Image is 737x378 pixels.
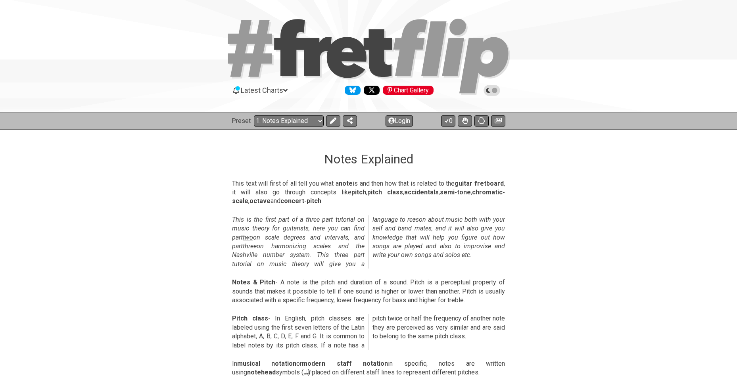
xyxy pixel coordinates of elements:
span: three [243,242,257,250]
button: Create image [491,115,505,127]
strong: notehead [247,368,276,376]
strong: octave [250,197,271,205]
strong: modern staff notation [302,360,388,367]
button: Edit Preset [326,115,340,127]
p: - A note is the pitch and duration of a sound. Pitch is a perceptual property of sounds that make... [232,278,505,305]
a: Follow #fretflip at X [361,86,380,95]
strong: note [339,180,353,187]
strong: concert-pitch [280,197,321,205]
select: Preset [254,115,324,127]
button: Login [386,115,413,127]
span: Latest Charts [241,86,283,94]
strong: pitch [351,188,366,196]
p: This text will first of all tell you what a is and then how that is related to the , it will also... [232,179,505,206]
span: Preset [232,117,251,125]
button: Share Preset [343,115,357,127]
button: 0 [441,115,455,127]
strong: Pitch class [232,315,268,322]
strong: guitar fretboard [455,180,504,187]
button: Print [474,115,489,127]
a: #fretflip at Pinterest [380,86,434,95]
a: Follow #fretflip at Bluesky [342,86,361,95]
button: Toggle Dexterity for all fretkits [458,115,472,127]
em: This is the first part of a three part tutorial on music theory for guitarists, here you can find... [232,216,505,268]
strong: pitch class [367,188,403,196]
h1: Notes Explained [324,152,413,167]
span: two [243,234,253,241]
strong: semi-tone [440,188,471,196]
span: Toggle light / dark theme [487,87,497,94]
strong: musical notation [237,360,296,367]
strong: accidentals [404,188,439,196]
p: In or in specific, notes are written using symbols (𝅝 𝅗𝅥 𝅘𝅥 𝅘𝅥𝅮) placed on different staff lines to r... [232,359,505,377]
div: Chart Gallery [383,86,434,95]
strong: Notes & Pitch [232,278,275,286]
p: - In English, pitch classes are labeled using the first seven letters of the Latin alphabet, A, B... [232,314,505,350]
